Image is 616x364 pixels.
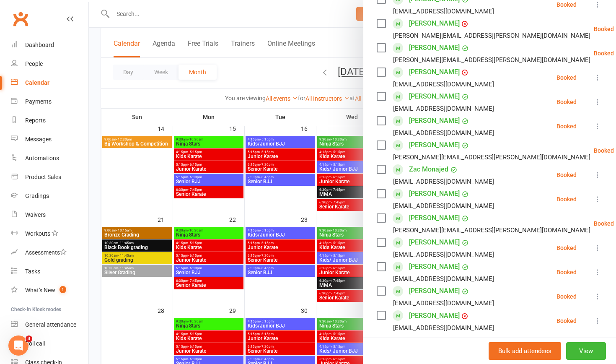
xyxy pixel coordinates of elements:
div: Booked [594,148,614,153]
div: Booked [594,221,614,226]
div: Assessments [25,249,67,256]
div: Roll call [25,340,45,347]
div: General attendance [25,321,76,328]
div: [EMAIL_ADDRESS][DOMAIN_NAME] [393,322,494,333]
div: Messages [25,136,52,143]
div: [EMAIL_ADDRESS][DOMAIN_NAME] [393,79,494,90]
a: [PERSON_NAME] [409,114,460,127]
a: [PERSON_NAME] [409,260,460,273]
a: Gradings [11,187,88,205]
a: Reports [11,111,88,130]
div: [EMAIL_ADDRESS][DOMAIN_NAME] [393,127,494,138]
a: People [11,55,88,73]
div: [EMAIL_ADDRESS][DOMAIN_NAME] [393,103,494,114]
a: General attendance kiosk mode [11,315,88,334]
a: [PERSON_NAME] [409,90,460,103]
div: Booked [594,50,614,56]
a: [PERSON_NAME] [409,138,460,152]
a: Messages [11,130,88,149]
a: Waivers [11,205,88,224]
div: Gradings [25,192,49,199]
div: [EMAIL_ADDRESS][DOMAIN_NAME] [393,6,494,17]
a: Zac Monajed [409,163,448,176]
div: Payments [25,98,52,105]
div: Booked [556,99,577,105]
a: [PERSON_NAME] [409,17,460,30]
div: What's New [25,287,55,294]
a: Tasks [11,262,88,281]
div: [EMAIL_ADDRESS][DOMAIN_NAME] [393,249,494,260]
div: Booked [594,26,614,32]
a: [PERSON_NAME] [409,236,460,249]
a: [PERSON_NAME] [409,65,460,79]
a: Payments [11,92,88,111]
a: What's New1 [11,281,88,300]
button: View [566,342,606,360]
div: [PERSON_NAME][EMAIL_ADDRESS][PERSON_NAME][DOMAIN_NAME] [393,152,590,163]
div: Reports [25,117,46,124]
iframe: Intercom live chat [8,335,28,356]
div: Dashboard [25,42,54,48]
div: [PERSON_NAME][EMAIL_ADDRESS][PERSON_NAME][DOMAIN_NAME] [393,225,590,236]
a: Roll call [11,334,88,353]
div: Booked [556,123,577,129]
a: Clubworx [10,8,31,29]
div: [EMAIL_ADDRESS][DOMAIN_NAME] [393,298,494,309]
div: Booked [556,245,577,251]
button: Bulk add attendees [489,342,561,360]
div: Tasks [25,268,40,275]
div: [EMAIL_ADDRESS][DOMAIN_NAME] [393,273,494,284]
span: 1 [60,286,66,293]
a: Assessments [11,243,88,262]
a: [PERSON_NAME] [409,309,460,322]
div: Booked [556,172,577,178]
a: [PERSON_NAME] [409,187,460,200]
div: Booked [556,294,577,299]
div: People [25,60,43,67]
a: [PERSON_NAME] [409,41,460,55]
div: Booked [556,75,577,81]
div: [PERSON_NAME][EMAIL_ADDRESS][PERSON_NAME][DOMAIN_NAME] [393,55,590,65]
div: Booked [556,196,577,202]
div: Automations [25,155,59,161]
a: Calendar [11,73,88,92]
div: Booked [556,318,577,324]
div: [EMAIL_ADDRESS][DOMAIN_NAME] [393,200,494,211]
div: Product Sales [25,174,61,180]
div: Workouts [25,230,50,237]
a: Workouts [11,224,88,243]
div: Waivers [25,211,46,218]
a: [PERSON_NAME] [409,211,460,225]
div: Booked [556,269,577,275]
a: Product Sales [11,168,88,187]
div: [EMAIL_ADDRESS][DOMAIN_NAME] [393,176,494,187]
a: Automations [11,149,88,168]
span: 3 [26,335,32,342]
div: Booked [556,2,577,8]
div: [PERSON_NAME][EMAIL_ADDRESS][PERSON_NAME][DOMAIN_NAME] [393,30,590,41]
a: Dashboard [11,36,88,55]
div: Calendar [25,79,49,86]
a: [PERSON_NAME] [409,284,460,298]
